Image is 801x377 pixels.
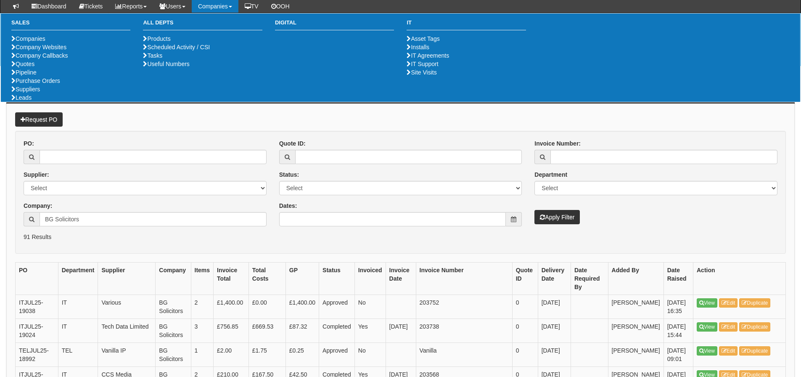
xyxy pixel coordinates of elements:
label: Status: [279,170,299,179]
td: Various [98,295,156,319]
th: Total Costs [248,262,286,295]
label: Dates: [279,202,297,210]
td: 1 [191,342,214,366]
td: £1,400.00 [214,295,249,319]
td: [DATE] 09:01 [664,342,693,366]
th: Invoice Number [416,262,512,295]
th: Delivery Date [538,262,571,295]
td: ITJUL25-19038 [16,295,58,319]
td: Completed [319,319,355,342]
td: 0 [512,295,538,319]
h3: Digital [275,20,394,30]
a: Pipeline [11,69,37,76]
td: No [354,342,386,366]
td: BG Solicitors [156,319,191,342]
a: Useful Numbers [143,61,189,67]
th: Items [191,262,214,295]
h3: IT [407,20,526,30]
th: Company [156,262,191,295]
td: IT [58,319,98,342]
td: 3 [191,319,214,342]
td: 0 [512,319,538,342]
td: £1,400.00 [286,295,319,319]
h3: All Depts [143,20,262,30]
td: 203738 [416,319,512,342]
td: TEL [58,342,98,366]
a: Duplicate [739,298,770,308]
label: Department [534,170,567,179]
h3: Sales [11,20,130,30]
a: Company Callbacks [11,52,68,59]
td: 2 [191,295,214,319]
a: Edit [719,322,738,332]
td: [DATE] 16:35 [664,295,693,319]
label: Quote ID: [279,139,306,148]
td: TELJUL25-18992 [16,342,58,366]
td: £2.00 [214,342,249,366]
td: [PERSON_NAME] [608,295,664,319]
td: £756.85 [214,319,249,342]
td: [DATE] 15:44 [664,319,693,342]
a: Edit [719,346,738,356]
th: Date Raised [664,262,693,295]
button: Apply Filter [534,210,580,224]
th: Added By [608,262,664,295]
td: Tech Data Limited [98,319,156,342]
a: Installs [407,44,429,50]
label: Company: [24,202,52,210]
td: [PERSON_NAME] [608,342,664,366]
th: Department [58,262,98,295]
td: ITJUL25-19024 [16,319,58,342]
a: Leads [11,94,32,101]
a: Duplicate [739,346,770,356]
td: [DATE] [538,295,571,319]
a: Tasks [143,52,162,59]
a: Asset Tags [407,35,439,42]
th: Invoiced [354,262,386,295]
th: Invoice Total [214,262,249,295]
td: Vanilla [416,342,512,366]
label: PO: [24,139,34,148]
td: BG Solicitors [156,295,191,319]
label: Invoice Number: [534,139,581,148]
td: Yes [354,319,386,342]
td: [PERSON_NAME] [608,319,664,342]
td: £1.75 [248,342,286,366]
th: Invoice Date [386,262,416,295]
td: BG Solicitors [156,342,191,366]
td: Approved [319,295,355,319]
p: 91 Results [24,233,777,241]
td: £0.00 [248,295,286,319]
td: Approved [319,342,355,366]
th: Date Required By [571,262,608,295]
td: No [354,295,386,319]
label: Supplier: [24,170,49,179]
a: Quotes [11,61,34,67]
td: [DATE] [386,319,416,342]
a: IT Support [407,61,438,67]
a: Purchase Orders [11,77,60,84]
td: Vanilla IP [98,342,156,366]
td: IT [58,295,98,319]
th: Supplier [98,262,156,295]
a: View [697,346,717,356]
td: [DATE] [538,342,571,366]
a: Site Visits [407,69,436,76]
th: Action [693,262,786,295]
td: 0 [512,342,538,366]
a: Company Websites [11,44,66,50]
td: 203752 [416,295,512,319]
a: Request PO [15,112,63,127]
td: £0.25 [286,342,319,366]
td: £87.32 [286,319,319,342]
td: £669.53 [248,319,286,342]
a: Scheduled Activity / CSI [143,44,210,50]
a: Companies [11,35,45,42]
td: [DATE] [538,319,571,342]
th: PO [16,262,58,295]
a: Duplicate [739,322,770,332]
th: Status [319,262,355,295]
a: Suppliers [11,86,40,93]
th: GP [286,262,319,295]
a: Edit [719,298,738,308]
